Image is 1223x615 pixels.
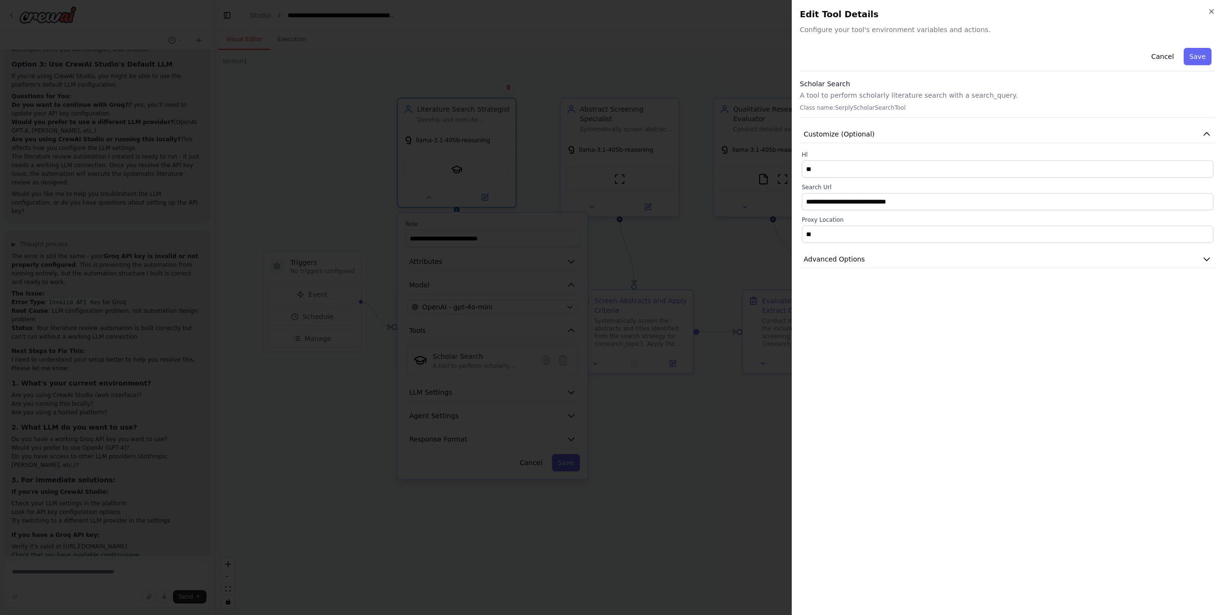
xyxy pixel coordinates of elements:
p: Class name: SerplyScholarSearchTool [800,104,1215,112]
span: Configure your tool's environment variables and actions. [800,25,1215,34]
label: Hl [802,151,1213,159]
button: Customize (Optional) [800,125,1215,143]
span: Advanced Options [804,254,865,264]
button: Advanced Options [800,251,1215,268]
button: Save [1184,48,1211,65]
label: Proxy Location [802,216,1213,224]
button: Cancel [1145,48,1179,65]
label: Search Url [802,183,1213,191]
span: Customize (Optional) [804,129,875,139]
h2: Edit Tool Details [800,8,1215,21]
p: A tool to perform scholarly literature search with a search_query. [800,91,1215,100]
h3: Scholar Search [800,79,1215,89]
